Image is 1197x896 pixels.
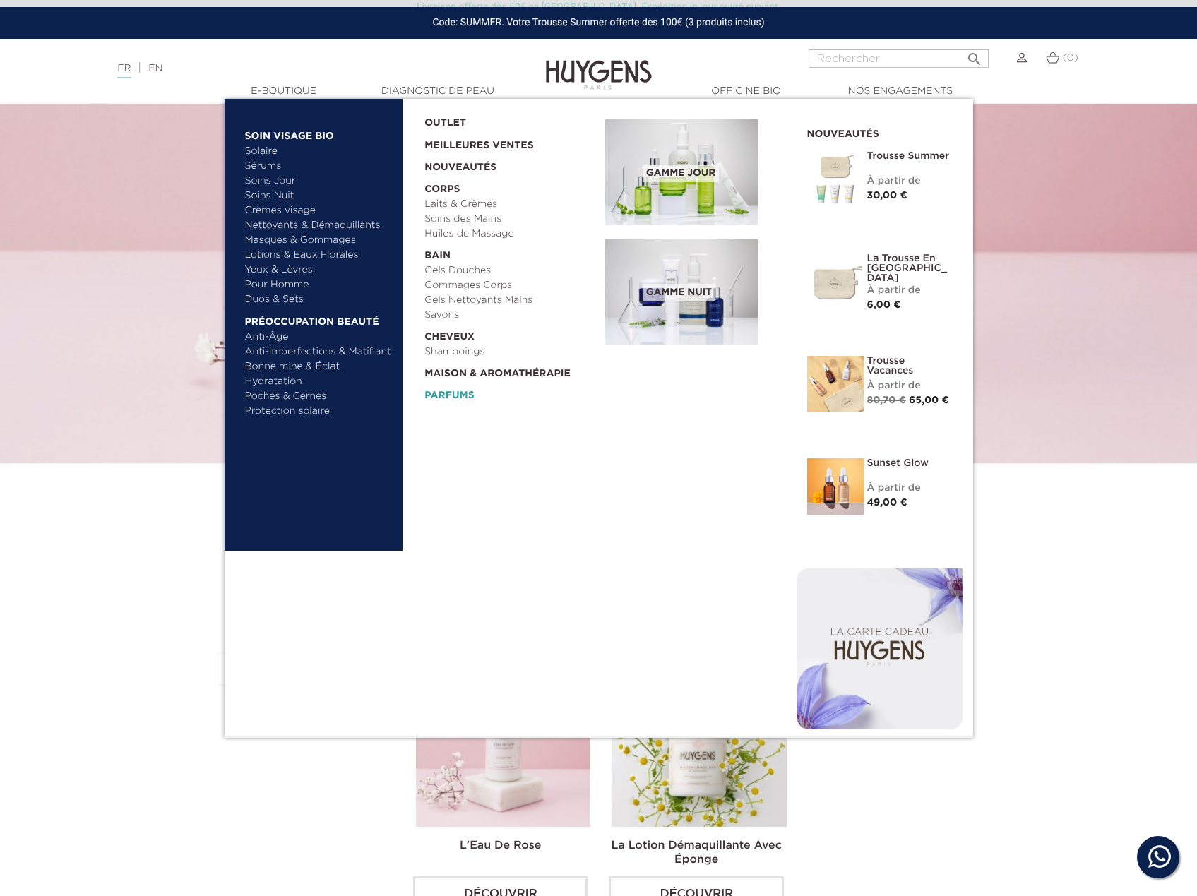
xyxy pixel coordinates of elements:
a: Gels Nettoyants Mains [424,293,595,308]
a: Soins des Mains [424,212,595,227]
img: Huygens [546,37,652,92]
button: Pertinence [218,652,393,685]
a: Diagnostic de peau [367,84,508,99]
img: Sunset glow- un teint éclatant [807,458,864,515]
div: À partir de [867,481,952,496]
a: Hydratation [245,374,393,389]
a: Sunset Glow [867,458,952,468]
div: À partir de [867,378,952,393]
h2: Nouveautés [807,124,952,141]
a: Pour Homme [245,277,393,292]
a: Laits & Crèmes [424,197,595,212]
a: Soins Nuit [245,189,380,203]
a: Trousse Summer [867,151,952,161]
a: Soin Visage Bio [245,121,393,144]
span: Gamme jour [643,165,719,182]
span: 65,00 € [909,395,949,405]
a: Shampoings [424,345,595,359]
a: Cheveux [424,323,595,345]
div: À partir de [867,283,952,298]
a: Gommages Corps [424,278,595,293]
a: Soins Jour [245,174,393,189]
a: Duos & Sets [245,292,393,307]
img: routine_jour_banner.jpg [605,119,758,225]
a: Anti-imperfections & Matifiant [245,345,393,359]
a: Maison & Aromathérapie [424,359,595,381]
a: Yeux & Lèvres [245,263,393,277]
a: Bain [424,241,595,263]
a: Poches & Cernes [245,389,393,404]
a: Lotions & Eaux Florales [245,248,393,263]
a: L'Eau De Rose [460,840,542,852]
a: EN [148,64,162,73]
a: Protection solaire [245,404,393,419]
div: | [110,60,488,77]
a: Savons [424,308,595,323]
img: gift-card-fr1.png [797,568,963,729]
a: Crèmes visage [245,203,393,218]
span: Gamme nuit [643,284,715,301]
img: La Trousse vacances [807,356,864,412]
a: FR [117,64,131,78]
a: Masques & Gommages [245,233,393,248]
a: Huiles de Massage [424,227,595,241]
a: La Trousse en [GEOGRAPHIC_DATA] [867,253,952,283]
span: 49,00 € [867,498,907,508]
a: Nettoyants & Démaquillants [245,218,393,233]
img: La Trousse en Coton [807,253,864,310]
a: Gels Douches [424,263,595,278]
img: Trousse Summer [807,151,864,208]
a: Anti-Âge [245,330,393,345]
input: Rechercher [809,49,989,68]
a: Nouveautés [424,153,595,175]
div: À partir de [867,174,952,189]
span: 80,70 € [867,395,906,405]
a: Sérums [245,159,393,174]
a: Gamme jour [605,119,786,225]
a: E-Boutique [213,84,355,99]
span: 30,00 € [867,191,907,201]
img: routine_nuit_banner.jpg [605,239,758,345]
a: Officine Bio [676,84,817,99]
span: 6,00 € [867,300,901,310]
a: Bonne mine & Éclat [245,359,393,374]
i:  [966,47,983,64]
img: L'Eau De Rose [416,652,590,827]
a: Solaire [245,144,393,159]
a: Parfums [424,381,595,403]
a: Préoccupation beauté [245,307,393,330]
button:  [962,45,987,64]
a: OUTLET [424,109,583,131]
a: Trousse Vacances [867,356,952,376]
a: Corps [424,175,595,197]
a: Nos engagements [830,84,971,99]
img: La Lotion Démaquillante Avec Éponge [612,652,786,827]
a: Meilleures Ventes [424,131,583,153]
span: (0) [1063,53,1078,63]
a: Gamme nuit [605,239,786,345]
a: La Lotion Démaquillante Avec Éponge [612,840,782,866]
